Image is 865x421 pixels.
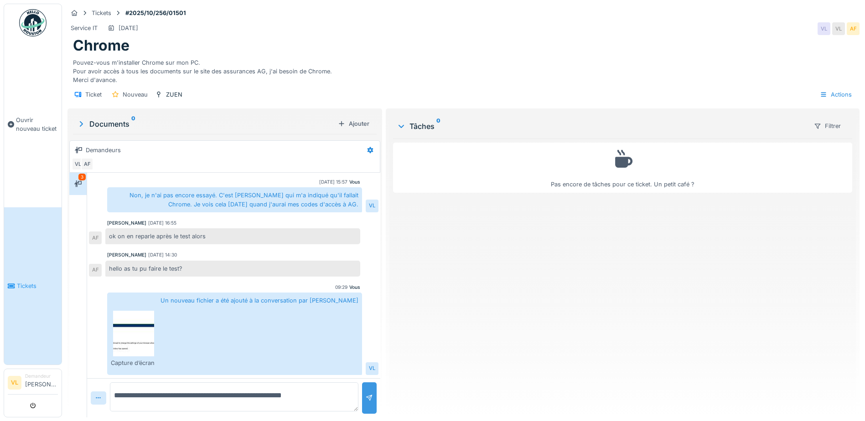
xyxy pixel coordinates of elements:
[17,282,58,290] span: Tickets
[847,22,860,35] div: AF
[334,118,373,130] div: Ajouter
[19,9,47,36] img: Badge_color-CXgf-gQk.svg
[113,311,154,356] img: oylxm0aoi6rq1skht4ubksc6wj3p
[71,24,98,32] div: Service IT
[25,373,58,392] li: [PERSON_NAME]
[72,158,84,170] div: VL
[107,220,146,226] div: [PERSON_NAME]
[73,37,129,54] h1: Chrome
[107,187,362,212] div: Non, je n'ai pas encore essayé. C'est [PERSON_NAME] qui m'a indiqué qu'il fallait Chrome. Je vois...
[25,373,58,380] div: Demandeur
[816,88,856,101] div: Actions
[107,293,362,375] div: Un nouveau fichier a été ajouté à la conversation par [PERSON_NAME]
[4,41,62,207] a: Ouvrir nouveau ticket
[397,121,806,132] div: Tâches
[73,55,854,85] div: Pouvez-vous m'installer Chrome sur mon PC. Pour avoir accès à tous les documents sur le site des ...
[349,179,360,185] div: Vous
[77,118,334,129] div: Documents
[131,118,135,129] sup: 0
[105,261,360,277] div: hello as tu pu faire le test?
[122,9,190,17] strong: #2025/10/256/01501
[119,24,138,32] div: [DATE]
[366,200,378,212] div: VL
[166,90,182,99] div: ZUEN
[92,9,111,17] div: Tickets
[818,22,830,35] div: VL
[16,116,58,133] span: Ouvrir nouveau ticket
[832,22,845,35] div: VL
[89,231,102,244] div: AF
[107,252,146,258] div: [PERSON_NAME]
[319,179,347,185] div: [DATE] 15:57
[111,359,156,367] div: Capture d’écran [DATE] 092939.png
[349,284,360,291] div: Vous
[335,284,347,291] div: 09:29
[366,362,378,375] div: VL
[8,376,21,390] li: VL
[148,220,176,226] div: [DATE] 16:55
[86,146,121,154] div: Demandeurs
[89,264,102,277] div: AF
[4,207,62,365] a: Tickets
[148,252,177,258] div: [DATE] 14:30
[8,373,58,395] a: VL Demandeur[PERSON_NAME]
[399,147,846,189] div: Pas encore de tâches pour ce ticket. Un petit café ?
[81,158,93,170] div: AF
[810,119,845,133] div: Filtrer
[436,121,440,132] sup: 0
[105,228,360,244] div: ok on en reparle après le test alors
[123,90,148,99] div: Nouveau
[85,90,102,99] div: Ticket
[78,174,86,180] div: 3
